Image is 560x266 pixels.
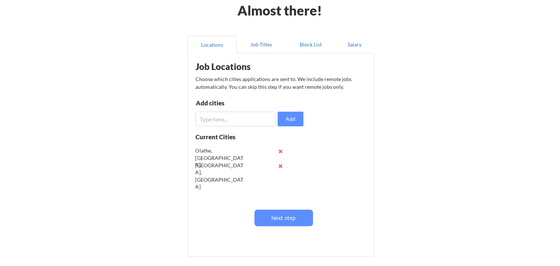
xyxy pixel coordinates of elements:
[187,36,237,53] button: Locations
[335,36,374,53] button: Salary
[254,210,313,226] button: Next step
[228,4,331,17] div: Almost there!
[196,134,251,140] div: Current Cities
[196,162,244,190] div: [GEOGRAPHIC_DATA], [GEOGRAPHIC_DATA]
[196,147,244,169] div: Olathe, [GEOGRAPHIC_DATA]
[196,112,275,126] input: Type here...
[196,62,288,71] div: Job Locations
[278,112,303,126] button: Add
[286,36,335,53] button: Block List
[196,100,272,106] div: Add cities
[196,75,365,91] div: Choose which cities applications are sent to. We include remote jobs automatically. You can skip ...
[237,36,286,53] button: Job Titles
